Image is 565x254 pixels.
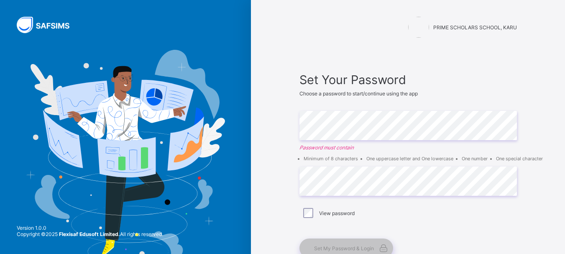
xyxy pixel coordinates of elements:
[304,156,358,162] li: Minimum of 8 characters
[319,210,355,216] label: View password
[314,245,374,251] span: Set My Password & Login
[17,17,79,33] img: SAFSIMS Logo
[299,144,517,151] em: Password must contain
[496,156,543,162] li: One special character
[299,90,418,97] span: Choose a password to start/continue using the app
[17,225,163,231] span: Version 1.0.0
[299,72,517,87] span: Set Your Password
[462,156,488,162] li: One number
[366,156,453,162] li: One uppercase letter and One lowercase
[433,24,517,31] span: PRIME SCHOLARS SCHOOL, KARU
[17,231,163,237] span: Copyright © 2025 All rights reserved.
[408,17,429,38] img: PRIME SCHOLARS SCHOOL, KARU
[59,231,120,237] strong: Flexisaf Edusoft Limited.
